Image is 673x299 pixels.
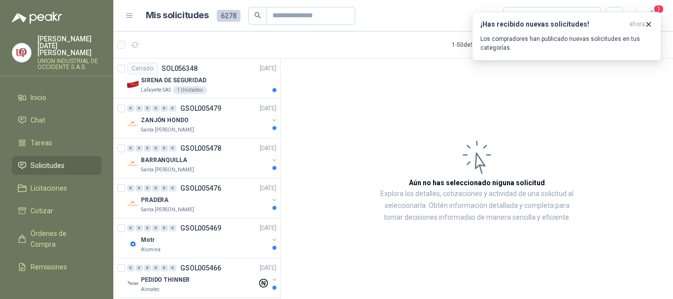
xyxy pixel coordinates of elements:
a: Tareas [12,133,101,152]
div: 0 [152,145,160,152]
p: [DATE] [260,144,276,153]
div: 0 [144,105,151,112]
span: 1 [653,4,664,14]
span: Cotizar [31,205,53,216]
img: Company Logo [127,238,139,250]
p: [DATE] [260,264,276,273]
div: 0 [161,185,168,192]
p: Alumina [141,246,161,254]
p: GSOL005466 [180,265,221,271]
div: 0 [169,145,176,152]
img: Company Logo [127,158,139,170]
div: 0 [144,185,151,192]
button: 1 [643,7,661,25]
span: Tareas [31,137,52,148]
div: 0 [144,145,151,152]
div: 0 [127,105,135,112]
img: Logo peakr [12,12,62,24]
p: SOL056348 [162,65,198,72]
a: Órdenes de Compra [12,224,101,254]
span: Órdenes de Compra [31,228,92,250]
p: GSOL005478 [180,145,221,152]
div: 0 [127,225,135,232]
img: Company Logo [127,118,139,130]
p: Santa [PERSON_NAME] [141,166,194,174]
span: Chat [31,115,45,126]
p: Explora los detalles, cotizaciones y actividad de una solicitud al seleccionarla. Obtén informaci... [379,188,574,224]
a: Chat [12,111,101,130]
p: GSOL005469 [180,225,221,232]
span: Remisiones [31,262,67,272]
span: Solicitudes [31,160,65,171]
p: Motr [141,235,155,245]
p: SIRENA DE SEGURIDAD [141,76,206,85]
div: 0 [161,105,168,112]
div: 1 - 50 de 5403 [452,37,516,53]
div: Todas [509,10,530,21]
p: [DATE] [260,104,276,113]
button: ¡Has recibido nuevas solicitudes!ahora Los compradores han publicado nuevas solicitudes en tus ca... [472,12,661,61]
div: 0 [152,265,160,271]
div: 0 [135,225,143,232]
div: 0 [135,265,143,271]
p: PEDIDO THINNER [141,275,190,285]
p: Lafayette SAS [141,86,171,94]
div: 0 [135,145,143,152]
h3: ¡Has recibido nuevas solicitudes! [480,20,625,29]
div: 0 [161,265,168,271]
p: Los compradores han publicado nuevas solicitudes en tus categorías. [480,34,653,52]
a: Solicitudes [12,156,101,175]
div: 0 [152,185,160,192]
a: Cotizar [12,201,101,220]
div: 0 [144,225,151,232]
p: GSOL005476 [180,185,221,192]
p: UNION INDUSTRIAL DE OCCIDENTE S.A.S. [37,58,101,70]
div: 0 [127,145,135,152]
img: Company Logo [12,43,31,62]
div: 0 [135,105,143,112]
div: 0 [127,185,135,192]
h1: Mis solicitudes [146,8,209,23]
div: 0 [135,185,143,192]
img: Company Logo [127,78,139,90]
p: [DATE] [260,184,276,193]
div: 0 [152,105,160,112]
a: 0 0 0 0 0 0 GSOL005466[DATE] Company LogoPEDIDO THINNERAlmatec [127,262,278,294]
p: PRADERA [141,196,168,205]
a: Inicio [12,88,101,107]
span: 6278 [217,10,240,22]
p: [PERSON_NAME][DATE] [PERSON_NAME] [37,35,101,56]
span: Inicio [31,92,46,103]
p: Santa [PERSON_NAME] [141,206,194,214]
p: ZANJÓN HONDO [141,116,189,125]
div: Cerrado [127,63,158,74]
a: Licitaciones [12,179,101,198]
span: ahora [629,20,645,29]
div: 0 [144,265,151,271]
div: 0 [169,225,176,232]
a: 0 0 0 0 0 0 GSOL005476[DATE] Company LogoPRADERASanta [PERSON_NAME] [127,182,278,214]
p: [DATE] [260,64,276,73]
h3: Aún no has seleccionado niguna solicitud [409,177,545,188]
img: Company Logo [127,278,139,290]
div: 1 Unidades [173,86,207,94]
div: 0 [169,265,176,271]
span: Licitaciones [31,183,67,194]
p: [DATE] [260,224,276,233]
p: Santa [PERSON_NAME] [141,126,194,134]
a: Remisiones [12,258,101,276]
div: 0 [152,225,160,232]
div: 0 [169,105,176,112]
span: search [254,12,261,19]
p: BARRANQUILLA [141,156,187,165]
p: Almatec [141,286,160,294]
a: 0 0 0 0 0 0 GSOL005478[DATE] Company LogoBARRANQUILLASanta [PERSON_NAME] [127,142,278,174]
a: 0 0 0 0 0 0 GSOL005479[DATE] Company LogoZANJÓN HONDOSanta [PERSON_NAME] [127,102,278,134]
a: CerradoSOL056348[DATE] Company LogoSIRENA DE SEGURIDADLafayette SAS1 Unidades [113,59,280,99]
p: GSOL005479 [180,105,221,112]
div: 0 [161,225,168,232]
img: Company Logo [127,198,139,210]
div: 0 [127,265,135,271]
a: 0 0 0 0 0 0 GSOL005469[DATE] Company LogoMotrAlumina [127,222,278,254]
div: 0 [169,185,176,192]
